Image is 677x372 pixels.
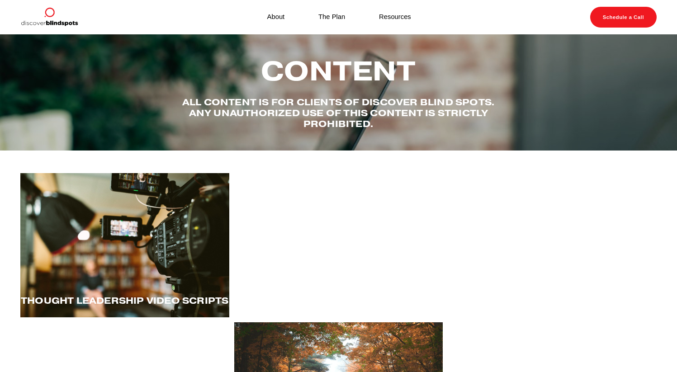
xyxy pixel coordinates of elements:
[289,295,389,306] span: One word blogs
[267,11,285,24] a: About
[516,295,589,306] span: Voice Overs
[20,7,78,28] img: Discover Blind Spots
[590,7,657,28] a: Schedule a Call
[21,295,228,306] span: Thought LEadership Video Scripts
[379,11,411,24] a: Resources
[180,57,496,85] h2: Content
[318,11,345,24] a: The Plan
[180,97,496,129] h4: All content is for Clients of Discover Blind spots. Any unauthorized use of this content is stric...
